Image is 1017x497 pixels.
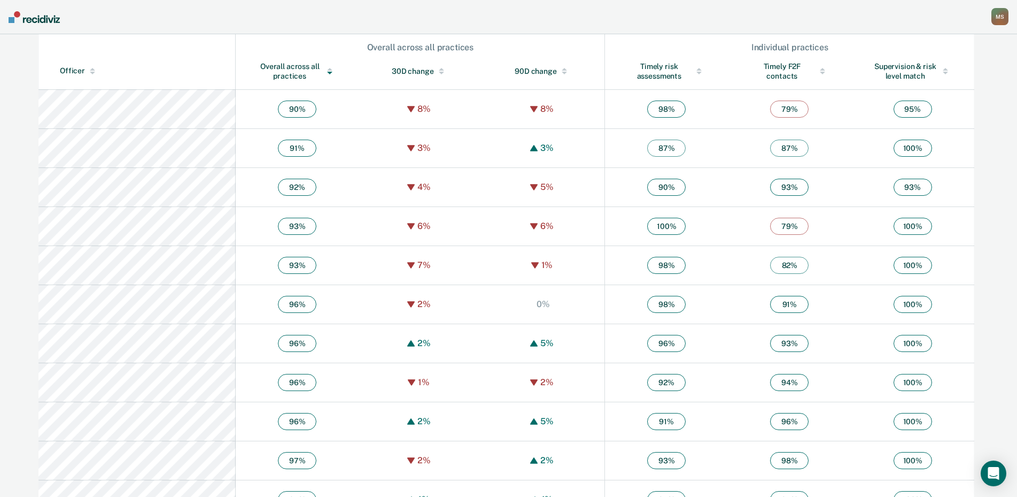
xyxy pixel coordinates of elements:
[770,413,809,430] span: 96 %
[647,296,686,313] span: 98 %
[538,221,556,231] div: 6%
[605,53,728,90] th: Toggle SortBy
[415,260,433,270] div: 7%
[278,374,316,391] span: 96 %
[851,53,974,90] th: Toggle SortBy
[415,416,433,426] div: 2%
[538,338,556,348] div: 5%
[482,53,605,90] th: Toggle SortBy
[647,413,686,430] span: 91 %
[991,8,1008,25] button: MS
[749,62,829,81] div: Timely F2F contacts
[647,374,686,391] span: 92 %
[415,338,433,348] div: 2%
[894,140,932,157] span: 100 %
[538,143,556,153] div: 3%
[538,104,556,114] div: 8%
[770,452,809,469] span: 98 %
[770,257,809,274] span: 82 %
[770,101,809,118] span: 79 %
[415,182,433,192] div: 4%
[359,53,482,90] th: Toggle SortBy
[647,179,686,196] span: 90 %
[647,140,686,157] span: 87 %
[770,218,809,235] span: 79 %
[894,452,932,469] span: 100 %
[647,452,686,469] span: 93 %
[60,66,231,75] div: Officer
[236,53,359,90] th: Toggle SortBy
[894,101,932,118] span: 95 %
[728,53,851,90] th: Toggle SortBy
[278,140,316,157] span: 91 %
[894,257,932,274] span: 100 %
[894,218,932,235] span: 100 %
[236,42,604,52] div: Overall across all practices
[894,179,932,196] span: 93 %
[278,179,316,196] span: 92 %
[770,296,809,313] span: 91 %
[647,218,686,235] span: 100 %
[415,104,433,114] div: 8%
[278,335,316,352] span: 96 %
[647,335,686,352] span: 96 %
[278,413,316,430] span: 96 %
[380,66,460,76] div: 30D change
[894,296,932,313] span: 100 %
[9,11,60,23] img: Recidiviz
[534,299,553,309] div: 0%
[415,455,433,465] div: 2%
[278,296,316,313] span: 96 %
[415,143,433,153] div: 3%
[278,101,316,118] span: 90 %
[257,62,337,81] div: Overall across all practices
[278,452,316,469] span: 97 %
[538,455,556,465] div: 2%
[538,182,556,192] div: 5%
[278,257,316,274] span: 93 %
[873,62,953,81] div: Supervision & risk level match
[415,221,433,231] div: 6%
[415,377,432,387] div: 1%
[894,335,932,352] span: 100 %
[647,257,686,274] span: 98 %
[538,416,556,426] div: 5%
[539,260,556,270] div: 1%
[894,374,932,391] span: 100 %
[770,335,809,352] span: 93 %
[626,62,707,81] div: Timely risk assessments
[981,461,1006,486] div: Open Intercom Messenger
[605,42,974,52] div: Individual practices
[503,66,584,76] div: 90D change
[770,179,809,196] span: 93 %
[38,53,236,90] th: Toggle SortBy
[770,140,809,157] span: 87 %
[415,299,433,309] div: 2%
[278,218,316,235] span: 93 %
[770,374,809,391] span: 94 %
[647,101,686,118] span: 98 %
[991,8,1008,25] div: M S
[894,413,932,430] span: 100 %
[538,377,556,387] div: 2%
